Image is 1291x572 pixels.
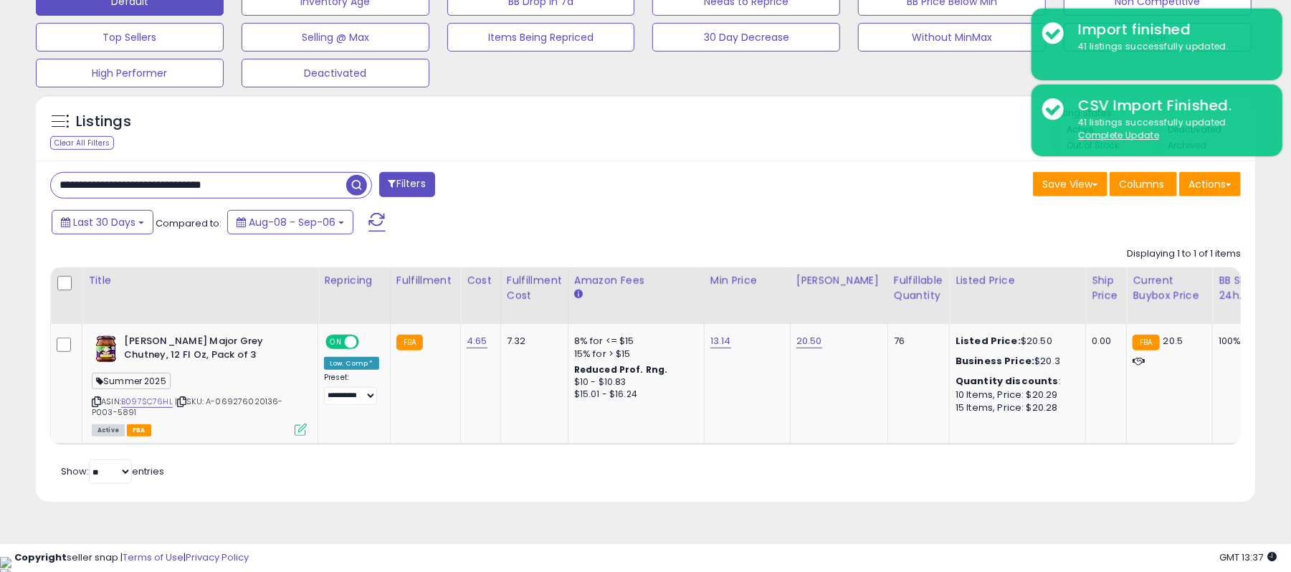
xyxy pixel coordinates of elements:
div: $20.3 [956,355,1075,368]
u: Complete Update [1078,129,1159,141]
div: Title [88,273,312,288]
div: Clear All Filters [50,136,114,150]
img: 51Y3kbY4lGL._SL40_.jpg [92,335,120,363]
a: 20.50 [796,334,822,348]
button: Items Being Repriced [447,23,635,52]
div: 0.00 [1092,335,1115,348]
div: 15% for > $15 [574,348,693,361]
span: | SKU: A-069276020136-P003-5891 [92,396,283,417]
button: Aug-08 - Sep-06 [227,210,353,234]
div: $10 - $10.83 [574,376,693,389]
div: Amazon Fees [574,273,698,288]
div: CSV Import Finished. [1067,95,1272,116]
b: Business Price: [956,354,1034,368]
div: Fulfillable Quantity [894,273,943,303]
div: [PERSON_NAME] [796,273,882,288]
span: OFF [357,336,380,348]
h5: Listings [76,112,131,132]
div: Import finished [1067,19,1272,40]
a: B097SC76HL [121,396,173,408]
span: Last 30 Days [73,215,135,229]
div: Cost [467,273,495,288]
b: Quantity discounts [956,374,1059,388]
span: Aug-08 - Sep-06 [249,215,335,229]
div: 41 listings successfully updated. [1067,116,1272,143]
div: Low. Comp * [324,357,379,370]
button: Filters [379,172,435,197]
span: ON [327,336,345,348]
div: 10 Items, Price: $20.29 [956,389,1075,401]
div: Listed Price [956,273,1080,288]
div: Fulfillment [396,273,454,288]
span: All listings currently available for purchase on Amazon [92,424,125,437]
div: 100% [1219,335,1266,348]
div: : [956,375,1075,388]
button: Top Sellers [36,23,224,52]
div: 41 listings successfully updated. [1067,40,1272,54]
div: ASIN: [92,335,307,434]
button: Last 30 Days [52,210,153,234]
div: 8% for <= $15 [574,335,693,348]
b: Listed Price: [956,334,1021,348]
a: Terms of Use [123,550,184,564]
span: 2025-10-7 13:37 GMT [1219,550,1277,564]
a: 4.65 [467,334,487,348]
div: 7.32 [507,335,557,348]
small: FBA [1133,335,1159,351]
button: 30 Day Decrease [652,23,840,52]
div: $15.01 - $16.24 [574,389,693,401]
button: Deactivated [242,59,429,87]
div: Fulfillment Cost [507,273,562,303]
b: Reduced Prof. Rng. [574,363,668,376]
div: Ship Price [1092,273,1120,303]
button: Without MinMax [858,23,1046,52]
div: 15 Items, Price: $20.28 [956,401,1075,414]
a: Privacy Policy [186,550,249,564]
span: Columns [1119,177,1164,191]
span: 20.5 [1163,334,1183,348]
button: Actions [1179,172,1241,196]
b: [PERSON_NAME] Major Grey Chutney, 12 Fl Oz, Pack of 3 [124,335,298,365]
span: Summer 2025 [92,373,171,389]
a: 13.14 [710,334,731,348]
span: Compared to: [156,216,221,230]
button: Selling @ Max [242,23,429,52]
span: Show: entries [61,464,164,478]
div: 76 [894,335,938,348]
button: Save View [1033,172,1107,196]
small: Amazon Fees. [574,288,583,301]
div: Current Buybox Price [1133,273,1206,303]
button: Columns [1110,172,1177,196]
div: Displaying 1 to 1 of 1 items [1127,247,1241,261]
div: Preset: [324,373,379,405]
small: FBA [396,335,423,351]
strong: Copyright [14,550,67,564]
div: $20.50 [956,335,1075,348]
button: High Performer [36,59,224,87]
div: Repricing [324,273,384,288]
span: FBA [127,424,151,437]
div: Min Price [710,273,784,288]
div: BB Share 24h. [1219,273,1271,303]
